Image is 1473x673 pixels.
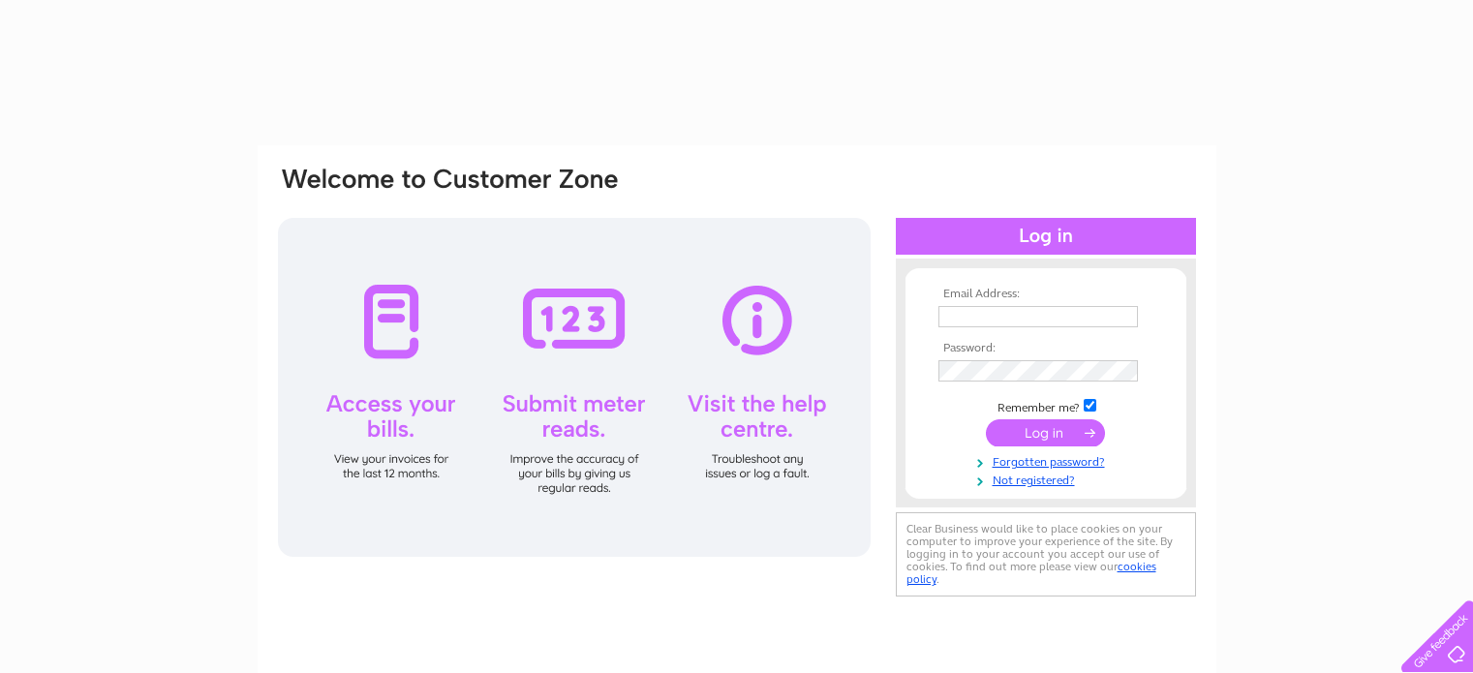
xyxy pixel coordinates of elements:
input: Submit [986,419,1105,446]
a: cookies policy [906,560,1156,586]
td: Remember me? [934,396,1158,415]
a: Not registered? [938,470,1158,488]
th: Password: [934,342,1158,355]
th: Email Address: [934,288,1158,301]
div: Clear Business would like to place cookies on your computer to improve your experience of the sit... [896,512,1196,597]
a: Forgotten password? [938,451,1158,470]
